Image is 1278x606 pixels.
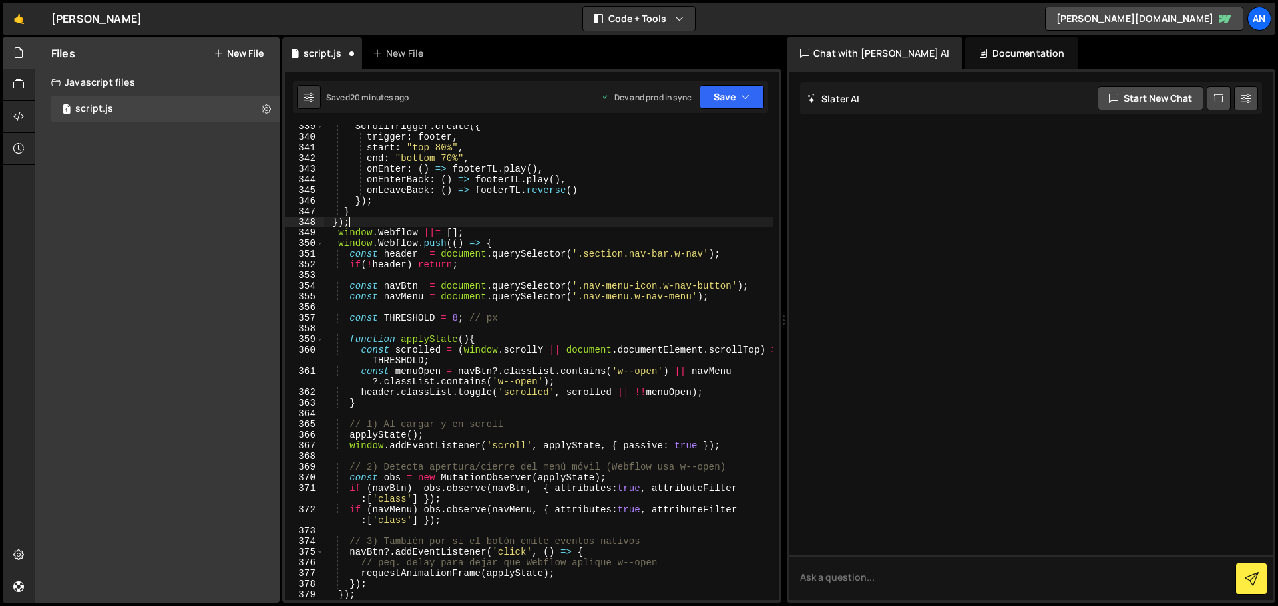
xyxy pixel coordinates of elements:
[3,3,35,35] a: 🤙
[285,259,324,270] div: 352
[373,47,429,60] div: New File
[1098,86,1203,110] button: Start new chat
[63,105,71,116] span: 1
[285,174,324,185] div: 344
[285,579,324,589] div: 378
[350,92,409,103] div: 20 minutes ago
[75,103,113,115] div: script.js
[285,164,324,174] div: 343
[285,185,324,196] div: 345
[51,96,280,122] div: 16797/45948.js
[285,206,324,217] div: 347
[285,270,324,281] div: 353
[285,323,324,334] div: 358
[285,238,324,249] div: 350
[285,345,324,366] div: 360
[285,547,324,557] div: 375
[285,142,324,153] div: 341
[1247,7,1271,31] a: An
[285,132,324,142] div: 340
[285,462,324,472] div: 369
[214,48,264,59] button: New File
[285,366,324,387] div: 361
[965,37,1078,69] div: Documentation
[285,440,324,451] div: 367
[285,408,324,419] div: 364
[285,536,324,547] div: 374
[601,92,692,103] div: Dev and prod in sync
[285,526,324,536] div: 373
[285,217,324,227] div: 348
[285,153,324,164] div: 342
[285,121,324,132] div: 339
[285,504,324,526] div: 372
[285,334,324,345] div: 359
[285,430,324,440] div: 366
[285,313,324,323] div: 357
[285,557,324,568] div: 376
[285,302,324,313] div: 356
[285,291,324,302] div: 355
[285,227,324,238] div: 349
[1045,7,1243,31] a: [PERSON_NAME][DOMAIN_NAME]
[285,483,324,504] div: 371
[285,249,324,259] div: 351
[285,281,324,291] div: 354
[285,387,324,398] div: 362
[787,37,962,69] div: Chat with [PERSON_NAME] AI
[51,11,142,27] div: [PERSON_NAME]
[285,398,324,408] div: 363
[285,472,324,483] div: 370
[35,69,280,96] div: Javascript files
[285,196,324,206] div: 346
[807,92,860,105] h2: Slater AI
[285,419,324,430] div: 365
[700,85,764,109] button: Save
[583,7,695,31] button: Code + Tools
[304,47,341,60] div: script.js
[285,568,324,579] div: 377
[285,451,324,462] div: 368
[285,589,324,600] div: 379
[51,46,75,61] h2: Files
[326,92,409,103] div: Saved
